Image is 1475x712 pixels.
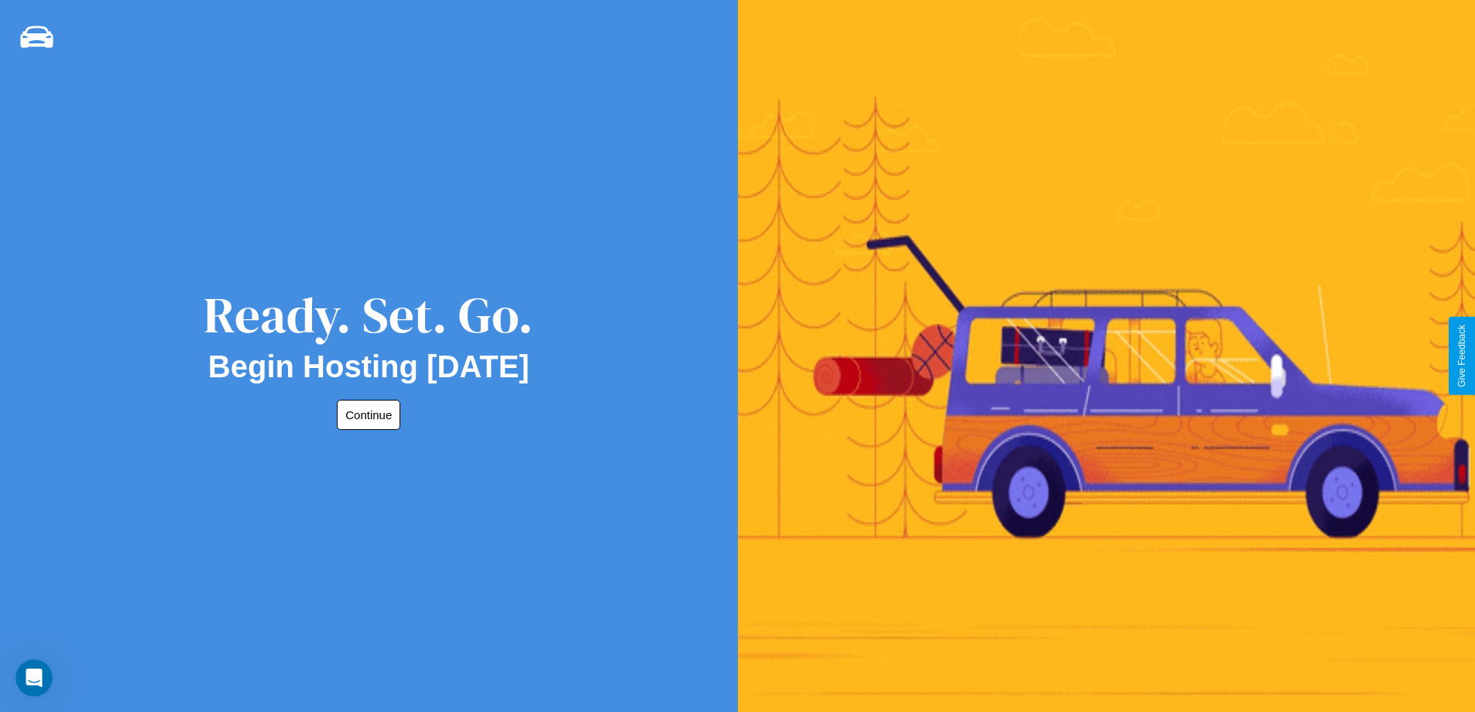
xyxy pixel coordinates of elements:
iframe: Intercom live chat [15,659,53,697]
div: Ready. Set. Go. [204,280,533,349]
h2: Begin Hosting [DATE] [208,349,530,384]
button: Continue [337,400,400,430]
div: Give Feedback [1456,325,1467,387]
